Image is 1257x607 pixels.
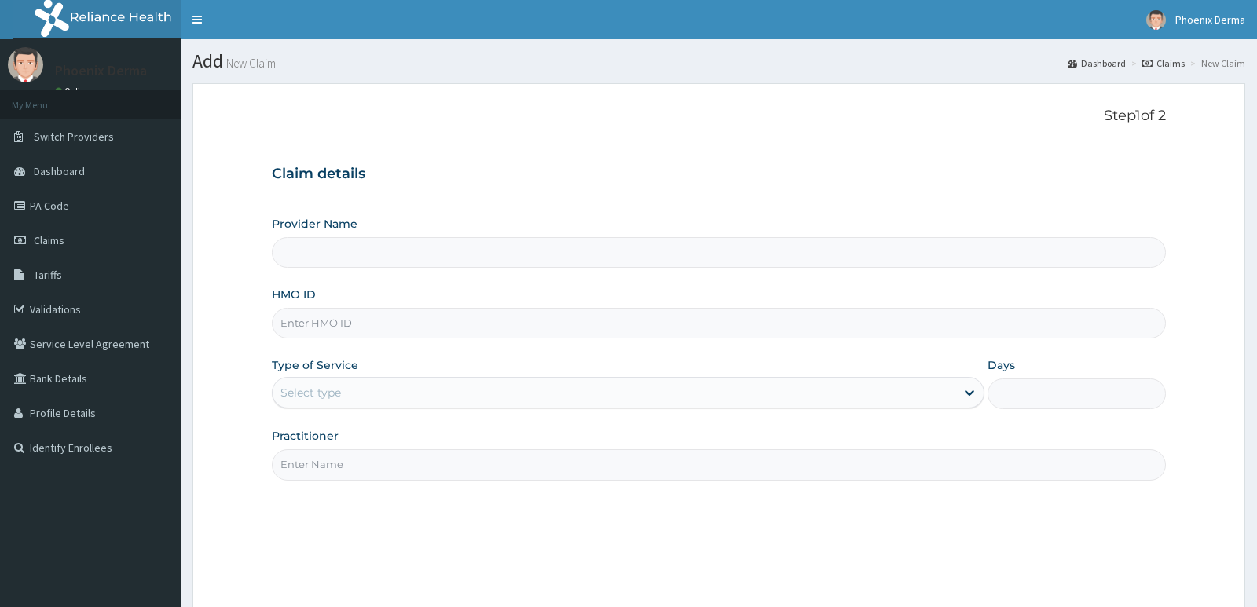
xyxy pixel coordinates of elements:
[34,164,85,178] span: Dashboard
[272,108,1165,125] p: Step 1 of 2
[1146,10,1166,30] img: User Image
[272,287,316,302] label: HMO ID
[272,166,1165,183] h3: Claim details
[1186,57,1245,70] li: New Claim
[223,57,276,69] small: New Claim
[34,268,62,282] span: Tariffs
[272,216,357,232] label: Provider Name
[280,385,341,400] div: Select type
[272,449,1165,480] input: Enter Name
[272,428,339,444] label: Practitioner
[1175,13,1245,27] span: Phoenix Derma
[272,357,358,373] label: Type of Service
[272,308,1165,338] input: Enter HMO ID
[8,47,43,82] img: User Image
[1068,57,1126,70] a: Dashboard
[988,357,1015,373] label: Days
[34,130,114,144] span: Switch Providers
[55,86,93,97] a: Online
[34,233,64,247] span: Claims
[1142,57,1185,70] a: Claims
[192,51,1245,71] h1: Add
[55,64,147,78] p: Phoenix Derma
